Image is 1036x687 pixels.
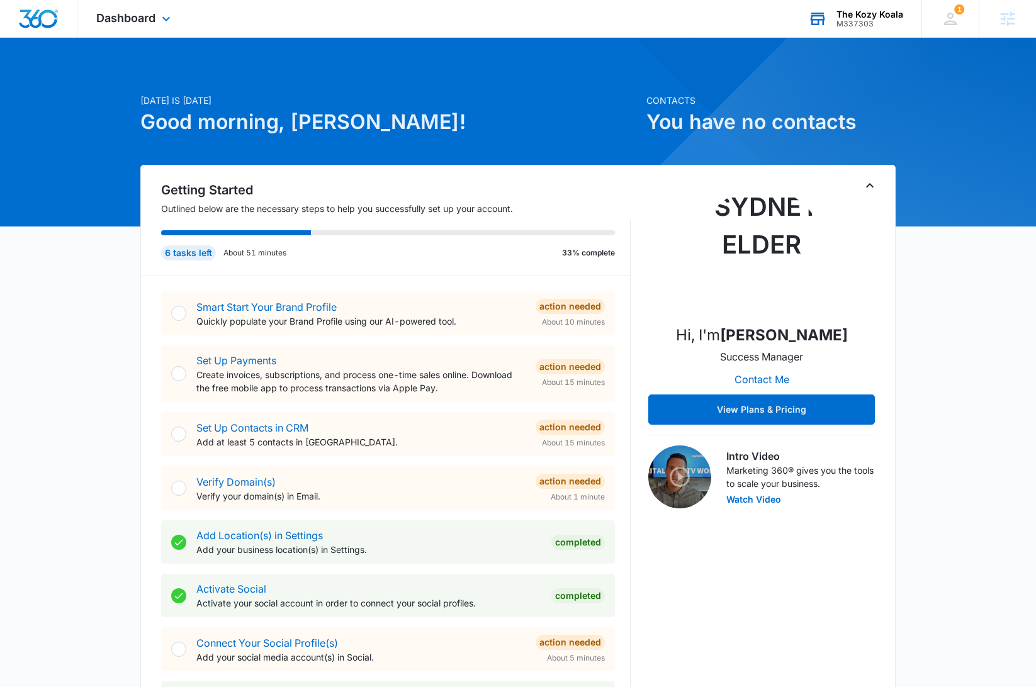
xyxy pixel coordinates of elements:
[196,596,541,610] p: Activate your social account in order to connect your social profiles.
[551,491,605,503] span: About 1 minute
[551,588,605,603] div: Completed
[722,364,802,394] button: Contact Me
[720,326,848,344] strong: [PERSON_NAME]
[648,445,711,508] img: Intro Video
[547,652,605,664] span: About 5 minutes
[196,301,337,313] a: Smart Start Your Brand Profile
[196,543,541,556] p: Add your business location(s) in Settings.
[699,188,825,314] img: Sydney Elder
[836,20,903,28] div: account id
[196,583,266,595] a: Activate Social
[196,368,526,394] p: Create invoices, subscriptions, and process one-time sales online. Download the free mobile app t...
[196,637,338,649] a: Connect Your Social Profile(s)
[196,529,323,542] a: Add Location(s) in Settings
[140,94,639,107] p: [DATE] is [DATE]
[536,474,605,489] div: Action Needed
[196,422,308,434] a: Set Up Contacts in CRM
[726,464,875,490] p: Marketing 360® gives you the tools to scale your business.
[726,495,781,504] button: Watch Video
[862,178,877,193] button: Toggle Collapse
[196,651,526,664] p: Add your social media account(s) in Social.
[196,315,526,328] p: Quickly populate your Brand Profile using our AI-powered tool.
[161,245,216,260] div: 6 tasks left
[223,247,286,259] p: About 51 minutes
[542,316,605,328] span: About 10 minutes
[161,202,631,215] p: Outlined below are the necessary steps to help you successfully set up your account.
[140,107,639,137] h1: Good morning, [PERSON_NAME]!
[196,476,276,488] a: Verify Domain(s)
[536,359,605,374] div: Action Needed
[676,324,848,347] p: Hi, I'm
[726,449,875,464] h3: Intro Video
[196,489,526,503] p: Verify your domain(s) in Email.
[646,107,896,137] h1: You have no contacts
[196,435,526,449] p: Add at least 5 contacts in [GEOGRAPHIC_DATA].
[536,420,605,435] div: Action Needed
[536,635,605,650] div: Action Needed
[551,535,605,550] div: Completed
[836,9,903,20] div: account name
[536,299,605,314] div: Action Needed
[954,4,964,14] span: 1
[542,377,605,388] span: About 15 minutes
[646,94,896,107] p: Contacts
[562,247,615,259] p: 33% complete
[196,354,276,367] a: Set Up Payments
[96,11,155,25] span: Dashboard
[954,4,964,14] div: notifications count
[542,437,605,449] span: About 15 minutes
[161,181,631,199] h2: Getting Started
[648,394,875,425] button: View Plans & Pricing
[720,349,803,364] p: Success Manager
